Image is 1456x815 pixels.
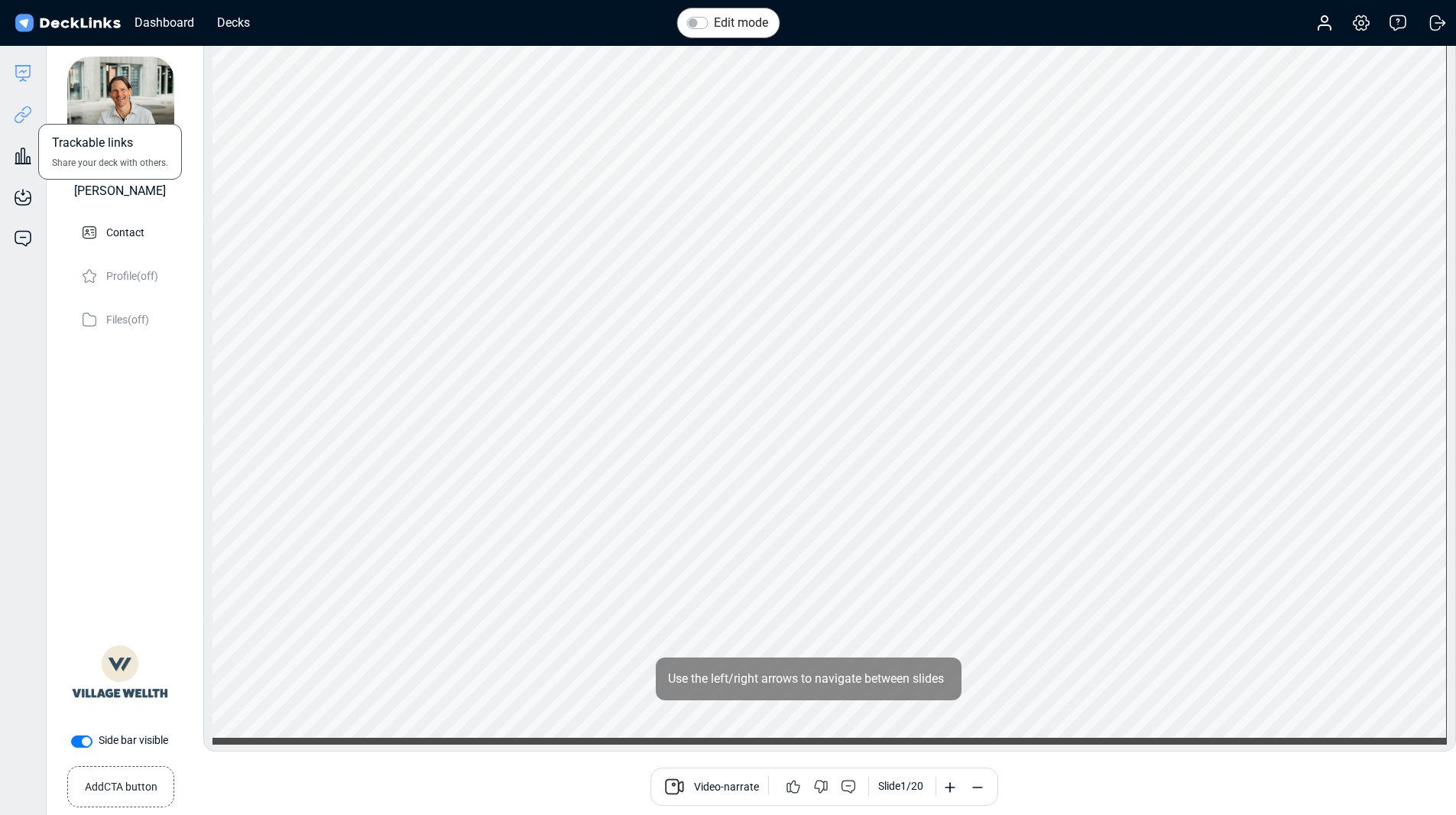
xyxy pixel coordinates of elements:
[106,265,158,284] p: Profile (off)
[52,156,168,170] span: Share your deck with others.
[99,732,168,748] label: Side bar visible
[714,14,768,32] label: Edit mode
[74,182,166,200] div: [PERSON_NAME]
[694,779,759,797] span: Video-narrate
[127,13,202,32] div: Dashboard
[106,309,149,328] p: Files (off)
[52,134,133,156] span: Trackable links
[878,778,923,794] div: Slide 1 / 20
[656,658,961,700] div: Use the left/right arrows to navigate between slides
[209,13,258,32] div: Decks
[67,57,174,164] img: avatar
[66,619,173,726] img: Company Banner
[12,12,123,34] img: DeckLinks
[106,222,144,241] p: Contact
[85,773,157,795] small: Add CTA button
